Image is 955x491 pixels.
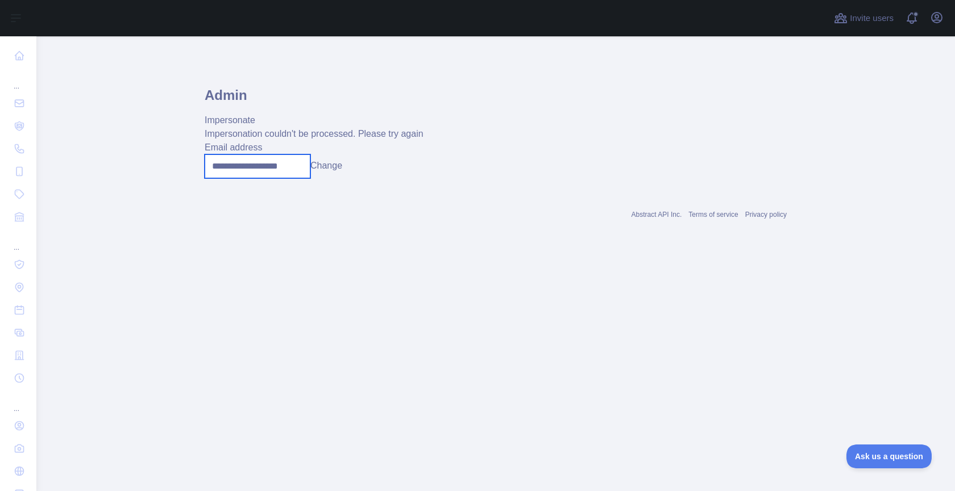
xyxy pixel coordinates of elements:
div: ... [9,229,27,252]
button: Change [310,159,342,173]
label: Email address [205,142,262,152]
div: Impersonation couldn't be processed. Please try again [205,127,787,141]
iframe: Toggle Customer Support [846,444,932,468]
span: Invite users [850,12,894,25]
div: ... [9,68,27,91]
a: Terms of service [688,211,738,219]
a: Privacy policy [745,211,787,219]
h1: Admin [205,86,787,114]
div: Impersonate [205,114,787,127]
a: Abstract API Inc. [632,211,682,219]
button: Invite users [832,9,896,27]
div: ... [9,391,27,413]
